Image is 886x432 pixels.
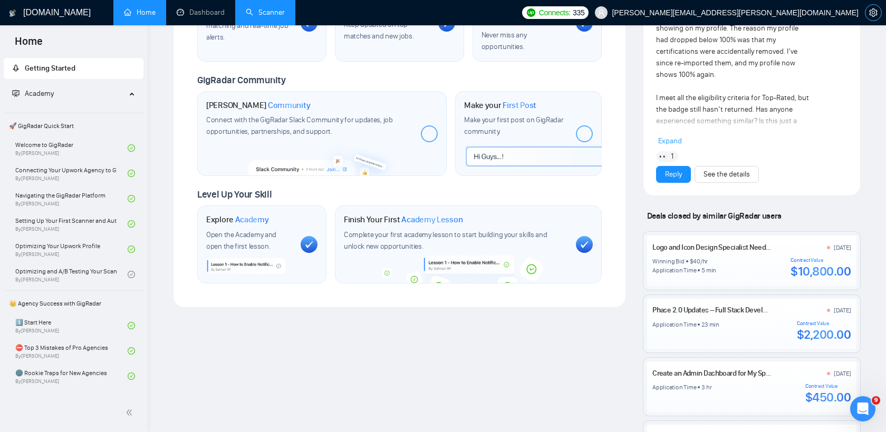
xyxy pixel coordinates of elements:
span: Home [6,34,51,56]
span: Getting Started [25,64,75,73]
span: GigRadar Community [197,74,286,86]
a: Phase 2.0 Updates – Full Stack Development [652,306,786,315]
a: dashboardDashboard [177,8,225,17]
span: Deals closed by similar GigRadar users [643,207,786,225]
span: 1 [671,151,673,162]
div: [DATE] [834,243,851,252]
a: Setting Up Your First Scanner and Auto-BidderBy[PERSON_NAME] [15,212,128,235]
img: logo [9,5,16,22]
span: Make your first post on GigRadar community. [464,115,563,136]
div: 5 min [701,266,716,274]
span: Level Up Your Skill [197,189,272,200]
span: check-circle [128,347,135,355]
span: check-circle [128,271,135,278]
span: check-circle [128,144,135,152]
span: Connect with the GigRadar Slack Community for updates, job opportunities, partnerships, and support. [206,115,393,136]
a: Create an Admin Dashboard for My SpeakerEvent Finder™ Software [652,369,855,378]
a: ⛔ Top 3 Mistakes of Pro AgenciesBy[PERSON_NAME] [15,339,128,362]
a: Logo and Icon Design Specialist Needed [652,243,774,252]
div: [DATE] [834,306,851,315]
a: Reply [665,169,682,180]
div: $2,200.00 [797,327,851,342]
div: Contract Value [797,320,851,327]
span: check-circle [128,246,135,253]
div: $ [690,257,694,266]
span: 335 [573,7,584,18]
button: See the details [695,166,759,183]
a: Optimizing and A/B Testing Your Scanner for Better ResultsBy[PERSON_NAME] [15,263,128,286]
span: fund-projection-screen [12,90,20,97]
span: 9 [872,396,880,405]
div: Application Time [652,383,696,391]
span: Academy [25,89,54,98]
span: rocket [12,64,20,72]
div: Application Time [652,320,696,329]
div: /hr [700,257,708,266]
span: 🚀 GigRadar Quick Start [5,115,142,136]
a: 🌚 Rookie Traps for New AgenciesBy[PERSON_NAME] [15,365,128,388]
span: check-circle [128,220,135,228]
span: setting [865,8,881,17]
h1: Explore [206,214,269,225]
span: Academy [235,214,269,225]
img: upwork-logo.png [527,8,535,17]
h1: Finish Your First [344,214,463,225]
a: See the details [704,169,750,180]
span: 👑 Agency Success with GigRadar [5,293,142,314]
div: 23 min [701,320,719,329]
span: Open the Academy and open the first lesson. [206,230,276,251]
span: Expand [658,136,682,145]
img: slackcommunity-bg.png [248,140,398,176]
div: $450.00 [805,389,851,405]
span: Never miss any opportunities. [481,31,527,51]
div: Contract Value [805,383,851,389]
a: ☠️ Fatal Traps for Solo Freelancers [15,390,128,413]
a: Navigating the GigRadar PlatformBy[PERSON_NAME] [15,187,128,210]
div: Winning Bid [652,257,684,266]
span: user [598,9,605,16]
div: Contract Value [791,257,851,263]
div: [DATE] [834,369,851,378]
span: Academy Lesson [401,214,463,225]
h1: Make your [464,100,536,111]
span: double-left [126,407,136,418]
a: setting [865,8,882,17]
a: searchScanner [246,8,285,17]
img: 👀 [659,153,667,160]
span: Academy [12,89,54,98]
iframe: Intercom live chat [850,396,875,421]
a: Welcome to GigRadarBy[PERSON_NAME] [15,136,128,160]
span: Community [268,100,311,111]
div: Application Time [652,266,696,274]
span: check-circle [128,322,135,329]
a: Connecting Your Upwork Agency to GigRadarBy[PERSON_NAME] [15,162,128,185]
a: Optimizing Your Upwork ProfileBy[PERSON_NAME] [15,238,128,261]
span: check-circle [128,170,135,177]
a: homeHome [124,8,156,17]
div: 3 hr [701,383,711,391]
span: check-circle [128,372,135,380]
span: Connects: [539,7,571,18]
li: Getting Started [4,58,143,79]
button: Reply [656,166,691,183]
div: $10,800.00 [791,263,851,279]
button: setting [865,4,882,21]
span: First Post [503,100,536,111]
div: 40 [693,257,700,266]
a: 1️⃣ Start HereBy[PERSON_NAME] [15,314,128,337]
span: check-circle [128,195,135,202]
span: Complete your first academy lesson to start building your skills and unlock new opportunities. [344,230,547,251]
h1: [PERSON_NAME] [206,100,311,111]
